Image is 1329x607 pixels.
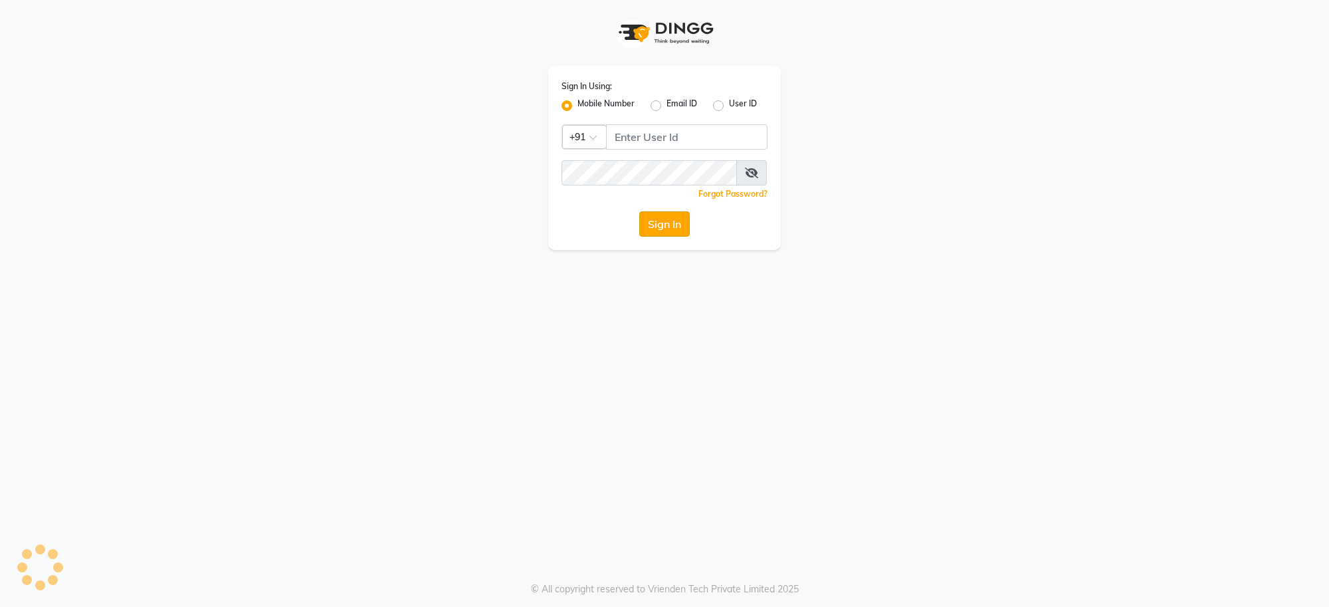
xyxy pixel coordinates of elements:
[562,160,737,185] input: Username
[606,124,767,150] input: Username
[577,98,635,114] label: Mobile Number
[562,80,612,92] label: Sign In Using:
[729,98,757,114] label: User ID
[639,211,690,237] button: Sign In
[666,98,697,114] label: Email ID
[611,13,718,53] img: logo1.svg
[698,189,767,199] a: Forgot Password?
